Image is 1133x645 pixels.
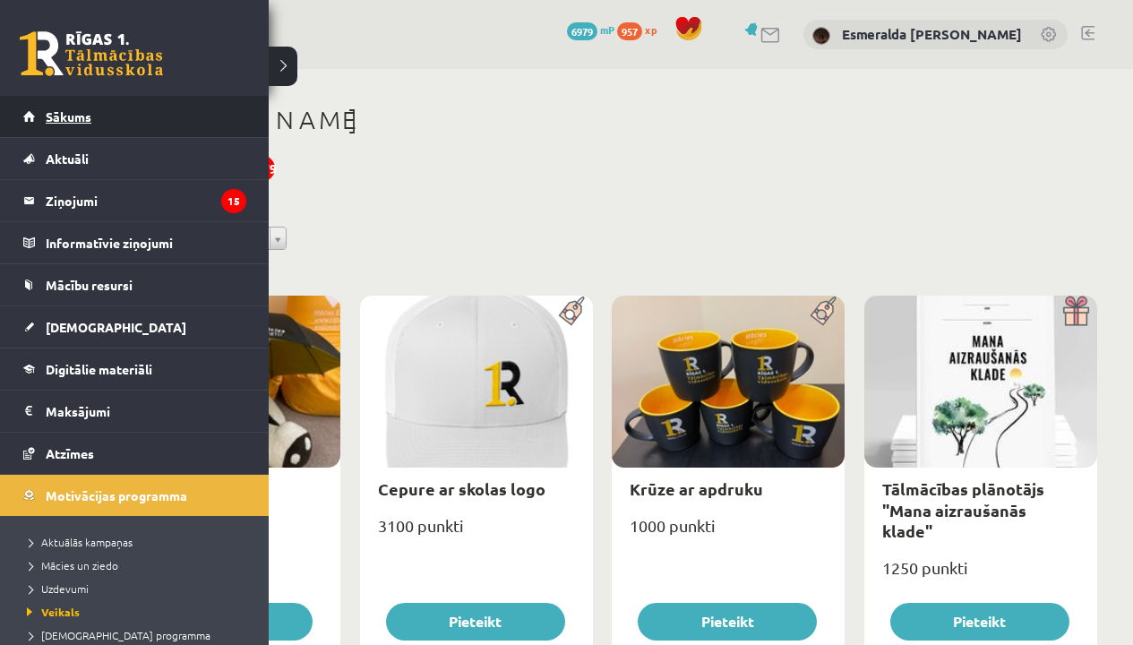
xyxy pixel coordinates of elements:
[23,475,246,516] a: Motivācijas programma
[23,433,246,474] a: Atzīmes
[22,628,210,642] span: [DEMOGRAPHIC_DATA] programma
[882,478,1044,541] a: Tālmācības plānotājs "Mana aizraušanās klade"
[46,445,94,461] span: Atzīmes
[22,558,118,572] span: Mācies un ziedo
[23,391,246,432] a: Maksājumi
[46,487,187,503] span: Motivācijas programma
[46,361,152,377] span: Digitālie materiāli
[804,296,845,326] img: Populāra prece
[617,22,642,40] span: 957
[22,605,80,619] span: Veikals
[378,478,545,499] a: Cepure ar skolas logo
[46,150,89,167] span: Aktuāli
[645,22,657,37] span: xp
[23,222,246,263] a: Informatīvie ziņojumi
[22,604,251,620] a: Veikals
[612,511,845,555] div: 1000 punkti
[360,511,593,555] div: 3100 punkti
[567,22,597,40] span: 6979
[46,391,246,432] legend: Maksājumi
[23,306,246,348] a: [DEMOGRAPHIC_DATA]
[23,96,246,137] a: Sākums
[386,603,565,641] button: Pieteikt
[248,155,275,182] div: 6979
[23,138,246,179] a: Aktuāli
[46,319,186,335] span: [DEMOGRAPHIC_DATA]
[20,31,163,76] a: Rīgas 1. Tālmācības vidusskola
[22,580,251,597] a: Uzdevumi
[46,108,91,125] span: Sākums
[22,581,89,596] span: Uzdevumi
[842,25,1022,43] a: Esmeralda [PERSON_NAME]
[638,603,817,641] button: Pieteikt
[1057,296,1097,326] img: Dāvana ar pārsteigumu
[46,277,133,293] span: Mācību resursi
[890,603,1069,641] button: Pieteikt
[23,348,246,390] a: Digitālie materiāli
[107,105,1097,135] h1: [PERSON_NAME]
[553,296,593,326] img: Populāra prece
[630,478,763,499] a: Krūze ar apdruku
[617,22,665,37] a: 957 xp
[23,180,246,221] a: Ziņojumi15
[46,222,246,263] legend: Informatīvie ziņojumi
[864,553,1097,598] div: 1250 punkti
[23,264,246,305] a: Mācību resursi
[22,627,251,643] a: [DEMOGRAPHIC_DATA] programma
[221,189,246,213] i: 15
[46,180,246,221] legend: Ziņojumi
[22,534,251,550] a: Aktuālās kampaņas
[22,535,133,549] span: Aktuālās kampaņas
[812,27,830,45] img: Esmeralda Elisa Zālīte
[567,22,614,37] a: 6979 mP
[600,22,614,37] span: mP
[22,557,251,573] a: Mācies un ziedo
